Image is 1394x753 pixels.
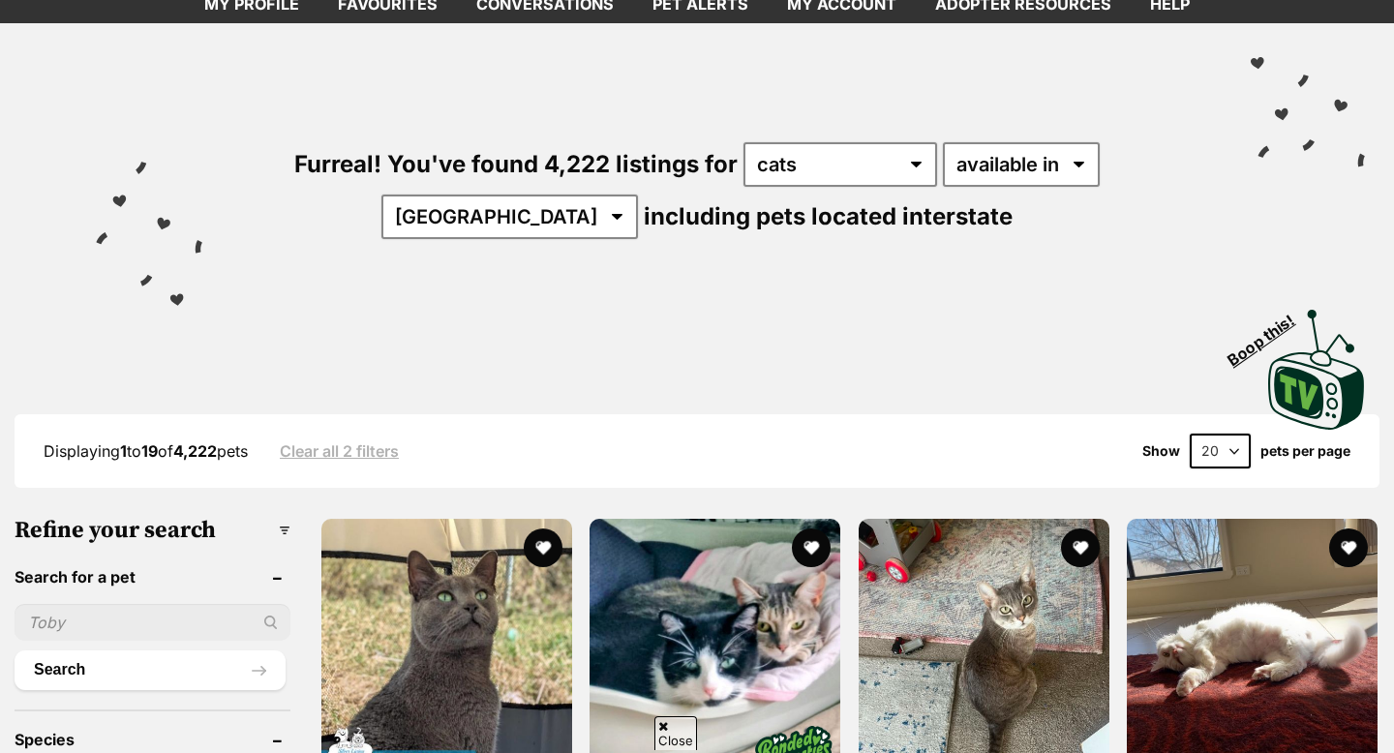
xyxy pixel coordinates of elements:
strong: 4,222 [173,441,217,461]
span: Furreal! You've found 4,222 listings for [294,150,738,178]
button: Search [15,650,286,689]
button: favourite [523,528,561,567]
span: Show [1142,443,1180,459]
label: pets per page [1260,443,1350,459]
button: favourite [792,528,831,567]
header: Species [15,731,290,748]
button: favourite [1329,528,1368,567]
header: Search for a pet [15,568,290,586]
a: Clear all 2 filters [280,442,399,460]
a: Boop this! [1268,292,1365,434]
strong: 19 [141,441,158,461]
h3: Refine your search [15,517,290,544]
button: favourite [1060,528,1099,567]
span: Close [654,716,697,750]
span: Displaying to of pets [44,441,248,461]
input: Toby [15,604,290,641]
img: PetRescue TV logo [1268,310,1365,430]
span: including pets located interstate [644,202,1013,230]
strong: 1 [120,441,127,461]
span: Boop this! [1225,299,1314,369]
